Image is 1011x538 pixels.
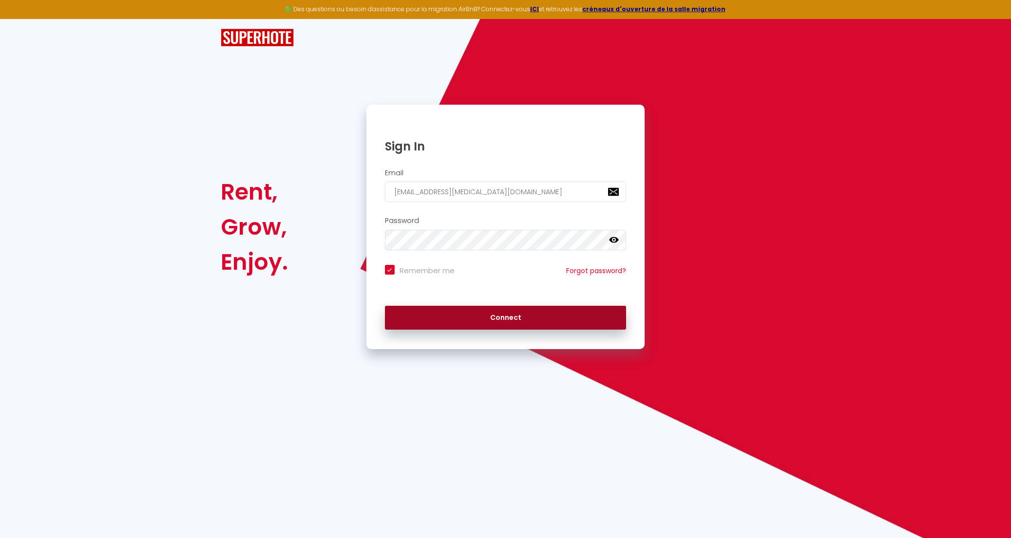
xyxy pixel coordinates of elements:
[582,5,725,13] a: créneaux d'ouverture de la salle migration
[221,209,288,244] div: Grow,
[8,4,37,33] button: Ouvrir le widget de chat LiveChat
[530,5,539,13] a: ICI
[221,29,294,47] img: SuperHote logo
[385,169,627,177] h2: Email
[221,174,288,209] div: Rent,
[221,244,288,279] div: Enjoy.
[385,217,627,225] h2: Password
[385,306,627,330] button: Connect
[385,139,627,154] h1: Sign In
[566,266,626,276] a: Forgot password?
[385,182,627,202] input: Your Email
